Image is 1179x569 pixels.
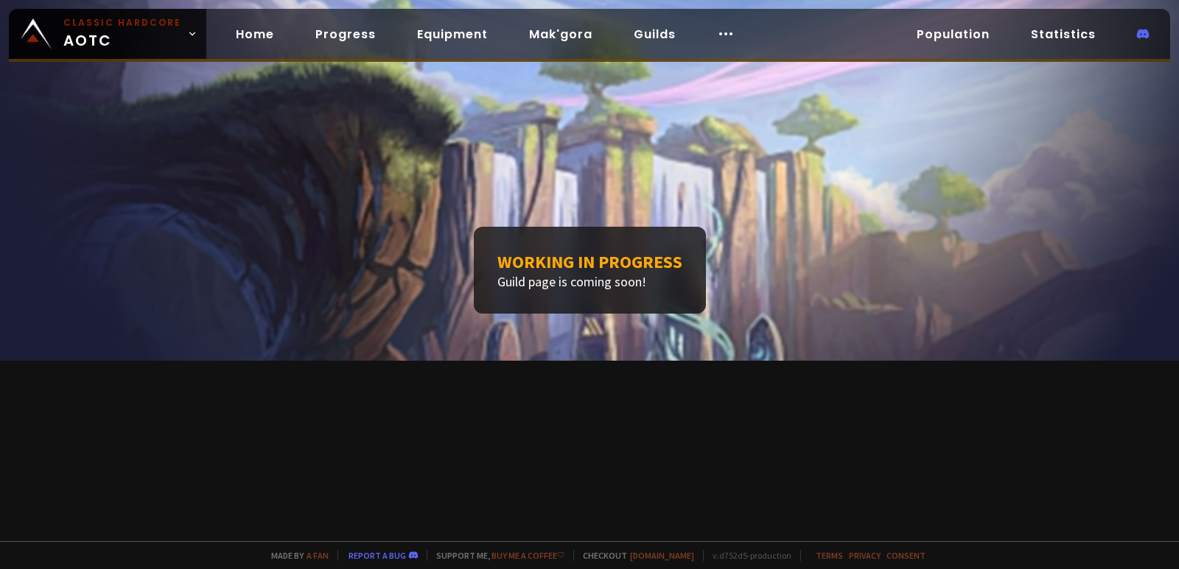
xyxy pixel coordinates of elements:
[573,550,694,561] span: Checkout
[630,550,694,561] a: [DOMAIN_NAME]
[497,250,682,273] h1: Working in progress
[405,19,500,49] a: Equipment
[9,9,206,59] a: Classic HardcoreAOTC
[63,16,181,29] small: Classic Hardcore
[349,550,406,561] a: Report a bug
[307,550,329,561] a: a fan
[262,550,329,561] span: Made by
[427,550,564,561] span: Support me,
[517,19,604,49] a: Mak'gora
[491,550,564,561] a: Buy me a coffee
[622,19,688,49] a: Guilds
[224,19,286,49] a: Home
[905,19,1001,49] a: Population
[1019,19,1108,49] a: Statistics
[474,227,706,314] div: Guild page is coming soon!
[849,550,881,561] a: Privacy
[304,19,388,49] a: Progress
[816,550,843,561] a: Terms
[703,550,791,561] span: v. d752d5 - production
[886,550,926,561] a: Consent
[63,16,181,52] span: AOTC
